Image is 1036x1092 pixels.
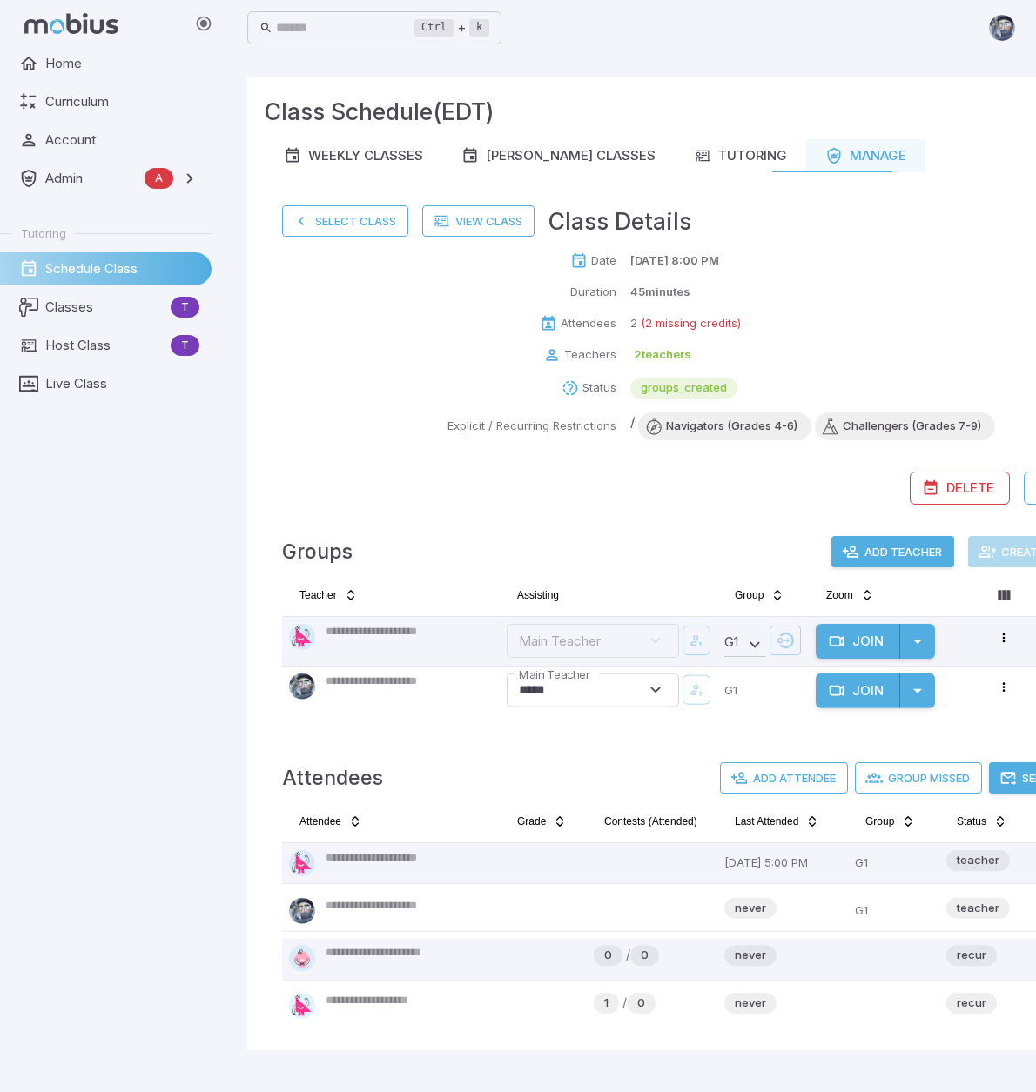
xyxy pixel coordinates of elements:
[855,850,932,876] p: G1
[582,379,616,397] p: Status
[644,679,667,701] button: Open
[519,667,589,683] label: Main Teacher
[990,581,1018,609] button: Column visibility
[630,315,637,332] p: 2
[910,472,1010,505] button: Delete
[735,588,764,602] span: Group
[829,418,995,435] span: Challengers (Grades 7-9)
[299,814,341,828] span: Attendee
[45,131,199,150] span: Account
[594,995,619,1012] span: 1
[289,898,315,924] img: andrew.jpg
[289,807,373,835] button: Attendee
[630,947,659,964] span: 0
[45,92,199,111] span: Curriculum
[21,225,66,241] span: Tutoring
[946,947,997,964] span: recur
[265,94,494,129] h3: Class Schedule (EDT)
[564,346,616,364] p: Teachers
[724,807,830,835] button: Last Attended
[855,762,982,794] button: Group Missed
[289,945,315,971] img: hexagon.svg
[816,673,900,708] button: Join
[145,170,173,187] span: A
[724,673,802,708] p: G1
[816,581,885,609] button: Zoom
[422,205,535,237] a: View Class
[45,259,199,278] span: Schedule Class
[724,850,841,876] p: [DATE] 5:00 PM
[946,807,1018,835] button: Status
[289,581,368,609] button: Teacher
[724,900,777,917] span: never
[282,536,353,567] h4: Groups
[45,374,199,393] span: Live Class
[627,993,656,1014] div: New Student
[630,412,995,440] div: /
[594,945,710,966] div: /
[45,336,164,355] span: Host Class
[561,315,616,332] p: Attendees
[594,993,710,1014] div: /
[594,945,622,966] div: Never Played
[630,252,719,270] p: [DATE] 8:00 PM
[855,807,925,835] button: Group
[414,19,454,37] kbd: Ctrl
[831,536,954,567] button: Add Teacher
[694,146,787,165] div: Tutoring
[299,588,337,602] span: Teacher
[414,17,489,38] div: +
[724,995,777,1012] span: never
[282,205,408,237] button: Select Class
[284,146,423,165] div: Weekly Classes
[604,814,697,828] span: Contests (Attended)
[570,284,616,301] p: Duration
[630,945,659,966] div: New Student
[289,850,315,876] img: right-triangle.svg
[517,588,559,602] span: Assisting
[45,54,199,73] span: Home
[641,315,741,332] p: (2 missing credits)
[517,814,546,828] span: Grade
[507,581,569,609] button: Assisting
[469,19,489,37] kbd: k
[724,581,795,609] button: Group
[594,947,622,964] span: 0
[171,337,199,354] span: T
[825,146,906,165] div: Manage
[816,624,900,659] button: Join
[45,169,138,188] span: Admin
[594,993,619,1014] div: Never Played
[989,15,1015,41] img: andrew.jpg
[724,947,777,964] span: never
[289,673,315,700] img: andrew.jpg
[591,252,616,270] p: Date
[630,379,737,397] span: groups_created
[826,588,853,602] span: Zoom
[652,418,811,435] span: Navigators (Grades 4-6)
[855,898,932,924] p: G1
[171,298,199,316] span: T
[461,146,656,165] div: [PERSON_NAME] Classes
[946,995,997,1012] span: recur
[289,624,315,650] img: right-triangle.svg
[627,995,656,1012] span: 0
[865,814,894,828] span: Group
[630,284,690,301] p: 45 minutes
[946,852,1010,869] span: teacher
[957,814,986,828] span: Status
[720,762,848,794] button: Add Attendee
[45,298,164,317] span: Classes
[946,900,1010,917] span: teacher
[447,418,616,435] p: Explicit / Recurring Restrictions
[548,204,691,238] h3: Class Details
[282,762,383,794] h4: Attendees
[594,807,708,835] button: Contests (Attended)
[634,346,691,364] p: 2 teachers
[724,631,766,657] div: G 1
[289,993,315,1019] img: right-triangle.svg
[507,807,577,835] button: Grade
[735,814,798,828] span: Last Attended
